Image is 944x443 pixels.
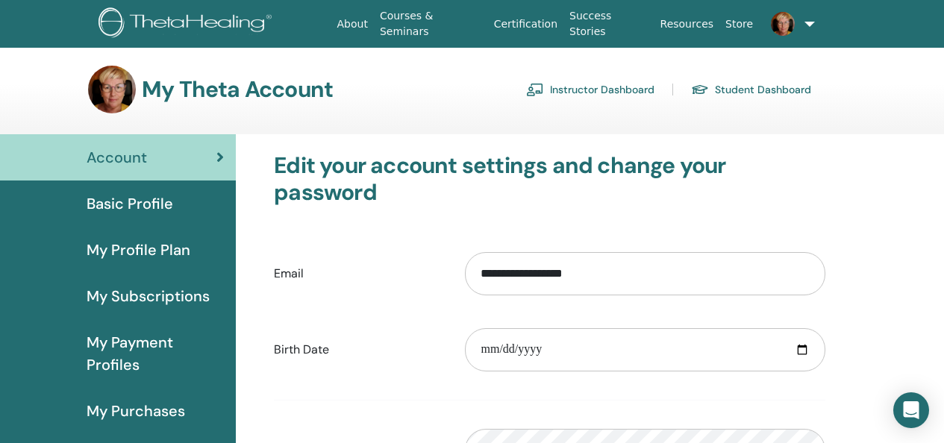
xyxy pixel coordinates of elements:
a: Certification [488,10,563,38]
a: Resources [654,10,720,38]
img: default.jpg [771,12,795,36]
span: Account [87,146,147,169]
a: Courses & Seminars [374,2,488,45]
a: Store [719,10,759,38]
img: chalkboard-teacher.svg [526,83,544,96]
span: My Profile Plan [87,239,190,261]
a: Student Dashboard [691,78,811,101]
h3: My Theta Account [142,76,333,103]
img: default.jpg [88,66,136,113]
img: graduation-cap.svg [691,84,709,96]
div: Open Intercom Messenger [893,392,929,428]
a: Success Stories [563,2,654,45]
img: logo.png [99,7,277,41]
h3: Edit your account settings and change your password [274,152,825,206]
a: Instructor Dashboard [526,78,654,101]
span: My Subscriptions [87,285,210,307]
label: Birth Date [263,336,454,364]
a: About [331,10,374,38]
span: Basic Profile [87,192,173,215]
span: My Payment Profiles [87,331,224,376]
label: Email [263,260,454,288]
span: My Purchases [87,400,185,422]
